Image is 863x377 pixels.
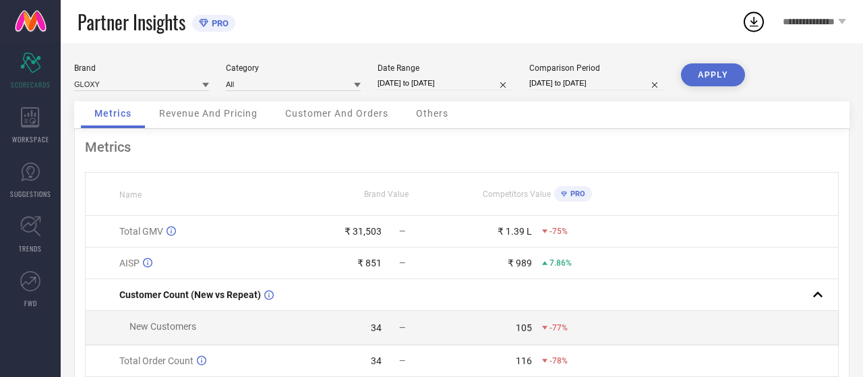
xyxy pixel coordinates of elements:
[208,18,229,28] span: PRO
[416,108,448,119] span: Others
[378,76,512,90] input: Select date range
[119,226,163,237] span: Total GMV
[371,355,382,366] div: 34
[364,190,409,199] span: Brand Value
[529,63,664,73] div: Comparison Period
[10,189,51,199] span: SUGGESTIONS
[119,258,140,268] span: AISP
[285,108,388,119] span: Customer And Orders
[516,322,532,333] div: 105
[378,63,512,73] div: Date Range
[11,80,51,90] span: SCORECARDS
[78,8,185,36] span: Partner Insights
[549,323,568,332] span: -77%
[74,63,209,73] div: Brand
[19,243,42,254] span: TRENDS
[119,355,194,366] span: Total Order Count
[159,108,258,119] span: Revenue And Pricing
[85,139,839,155] div: Metrics
[567,190,585,198] span: PRO
[549,258,572,268] span: 7.86%
[345,226,382,237] div: ₹ 31,503
[399,356,405,366] span: —
[357,258,382,268] div: ₹ 851
[129,321,196,332] span: New Customers
[399,258,405,268] span: —
[94,108,131,119] span: Metrics
[549,227,568,236] span: -75%
[226,63,361,73] div: Category
[399,323,405,332] span: —
[508,258,532,268] div: ₹ 989
[742,9,766,34] div: Open download list
[549,356,568,366] span: -78%
[399,227,405,236] span: —
[516,355,532,366] div: 116
[24,298,37,308] span: FWD
[681,63,745,86] button: APPLY
[119,190,142,200] span: Name
[498,226,532,237] div: ₹ 1.39 L
[529,76,664,90] input: Select comparison period
[119,289,261,300] span: Customer Count (New vs Repeat)
[12,134,49,144] span: WORKSPACE
[483,190,551,199] span: Competitors Value
[371,322,382,333] div: 34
